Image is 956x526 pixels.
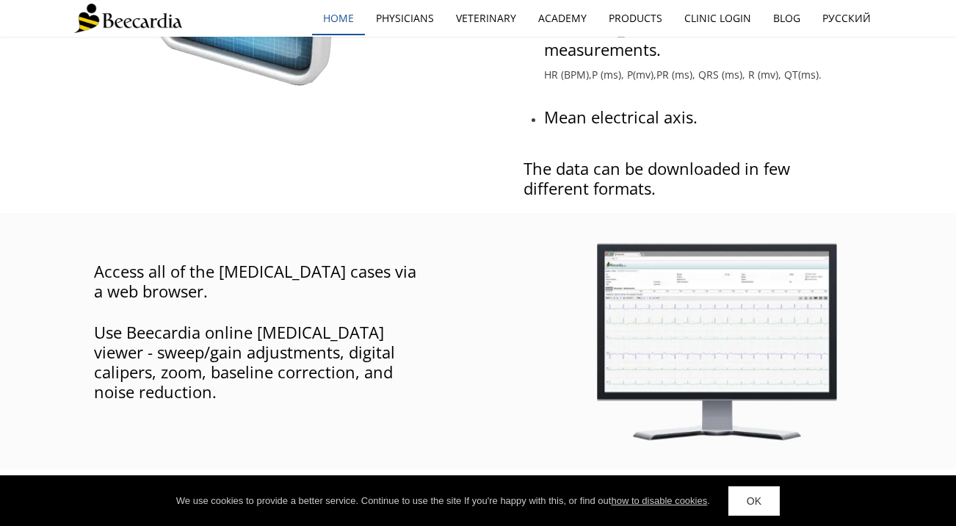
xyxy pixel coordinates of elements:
span: Mean electrical axis. [544,106,698,128]
span: HR (BPM), [544,68,592,82]
img: View electrocardiographic recordings from PhysioBank with our online ECG viewer [571,233,861,449]
div: We use cookies to provide a better service. Continue to use the site If you're happy with this, o... [176,494,710,508]
a: Blog [762,1,811,35]
a: home [312,1,365,35]
a: Products [598,1,673,35]
a: Veterinary [445,1,527,35]
span: The data can be downloaded in few different formats. [524,157,790,199]
a: how to disable cookies [611,495,707,506]
a: Clinic Login [673,1,762,35]
img: Beecardia [74,4,182,33]
a: Academy [527,1,598,35]
span: Access all of the [MEDICAL_DATA] cases via a web browser. [94,260,416,302]
a: Physicians [365,1,445,35]
span: PR (ms), QRS (ms), R (mv), QT(ms). [656,68,822,82]
span: [MEDICAL_DATA] intervals measurements. [544,17,740,60]
span: P (ms), P(mv), [592,68,656,82]
a: Русский [811,1,882,35]
a: OK [728,486,780,516]
span: Use Beecardia online [MEDICAL_DATA] viewer - sweep/gain adjustments, digital calipers, zoom, base... [94,321,395,403]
